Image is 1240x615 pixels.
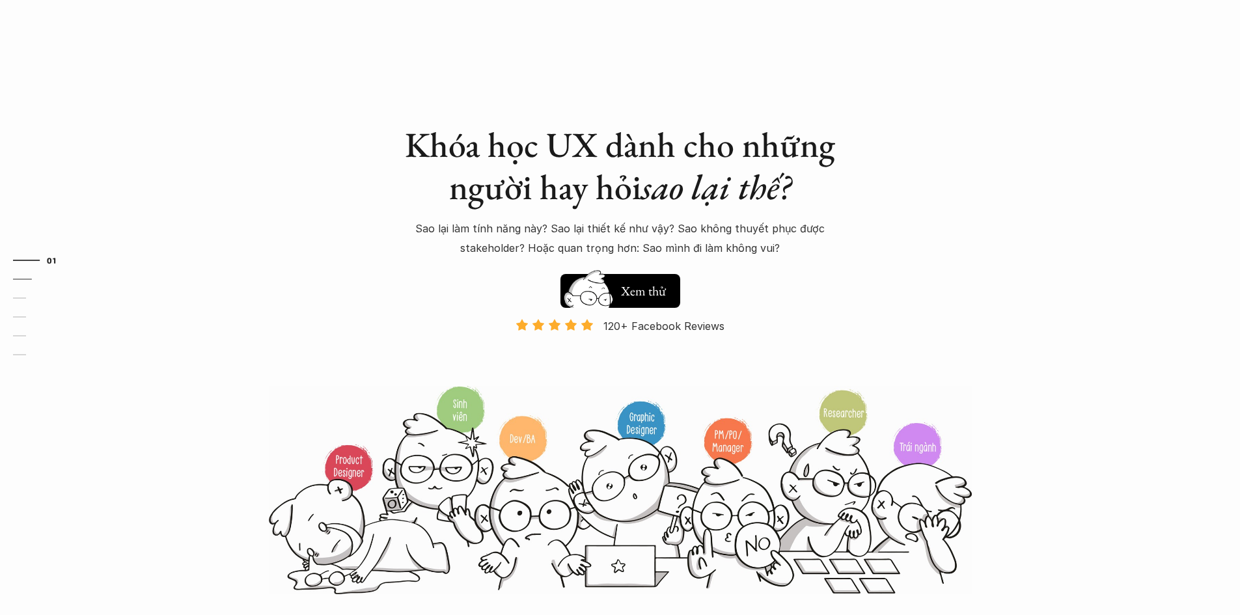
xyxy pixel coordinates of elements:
h5: Xem thử [619,282,667,300]
p: 120+ Facebook Reviews [603,316,724,336]
h1: Khóa học UX dành cho những người hay hỏi [393,124,848,208]
a: 120+ Facebook Reviews [504,318,736,384]
a: Xem thử [560,267,680,308]
a: 01 [13,253,75,268]
strong: 01 [47,256,56,265]
em: sao lại thế? [641,164,791,210]
p: Sao lại làm tính năng này? Sao lại thiết kế như vậy? Sao không thuyết phục được stakeholder? Hoặc... [393,219,848,258]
